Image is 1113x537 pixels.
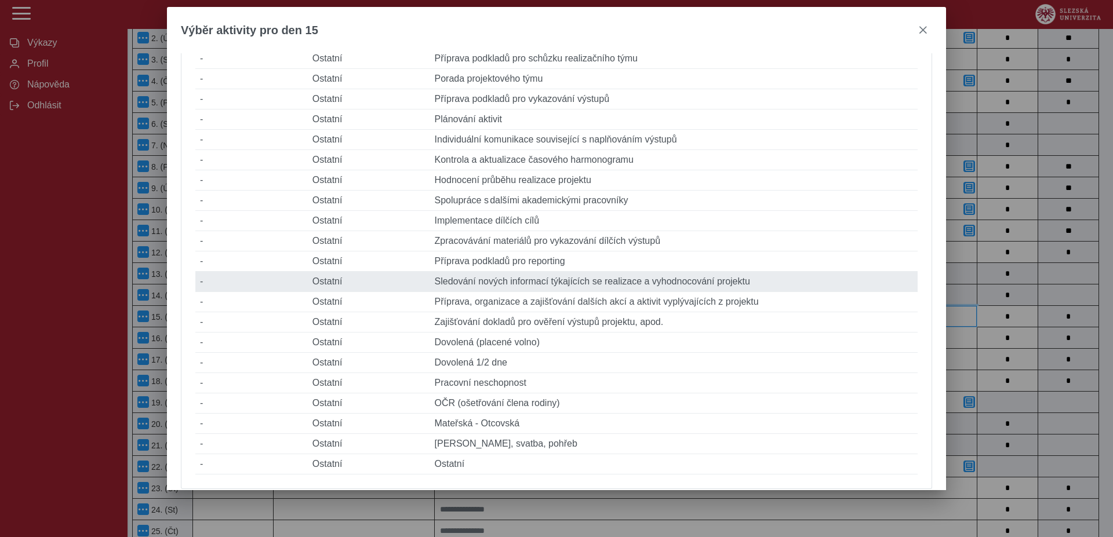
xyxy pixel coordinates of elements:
td: - [195,454,308,474]
td: - [195,312,308,333]
td: Ostatní [308,414,430,434]
td: [PERSON_NAME], svatba, pohřeb [430,434,918,454]
td: Ostatní [308,69,430,89]
td: Zajišťování dokladů pro ověření výstupů projektu, apod. [430,312,918,333]
td: Příprava podkladů pro vykazování výstupů [430,89,918,109]
td: OČR (ošetřování člena rodiny) [430,393,918,414]
td: Příprava podkladů pro schůzku realizačního týmu [430,49,918,69]
td: - [195,109,308,130]
td: - [195,150,308,170]
td: Ostatní [308,312,430,333]
td: Ostatní [430,454,918,474]
td: Zpracovávání materiálů pro vykazování dílčích výstupů [430,231,918,251]
td: Dovolená (placené volno) [430,333,918,353]
td: - [195,170,308,191]
td: Porada projektového týmu [430,69,918,89]
td: - [195,211,308,231]
td: Ostatní [308,272,430,292]
td: - [195,393,308,414]
td: - [195,69,308,89]
td: Kontrola a aktualizace časového harmonogramu [430,150,918,170]
td: Ostatní [308,170,430,191]
td: Ostatní [308,393,430,414]
td: Ostatní [308,454,430,474]
td: Příprava, organizace a zajišťování dalších akcí a aktivit vyplývajících z projektu [430,292,918,312]
td: - [195,373,308,393]
td: Plánování aktivit [430,109,918,130]
td: Ostatní [308,292,430,312]
td: - [195,434,308,454]
td: - [195,272,308,292]
td: - [195,414,308,434]
td: - [195,231,308,251]
td: Ostatní [308,191,430,211]
td: Ostatní [308,130,430,150]
td: Ostatní [308,373,430,393]
td: - [195,292,308,312]
td: Ostatní [308,49,430,69]
td: - [195,191,308,211]
td: Mateřská - Otcovská [430,414,918,434]
td: - [195,251,308,272]
td: Individuální komunikace související s naplňováním výstupů [430,130,918,150]
td: Ostatní [308,231,430,251]
td: Ostatní [308,434,430,454]
td: Ostatní [308,109,430,130]
td: Ostatní [308,333,430,353]
td: - [195,333,308,353]
td: - [195,49,308,69]
td: Ostatní [308,353,430,373]
td: Ostatní [308,211,430,231]
td: Spolupráce s dalšími akademickými pracovníky [430,191,918,211]
td: Příprava podkladů pro reporting [430,251,918,272]
td: - [195,89,308,109]
td: Sledování nových informací týkajících se realizace a vyhodnocování projektu [430,272,918,292]
td: Pracovní neschopnost [430,373,918,393]
td: Hodnocení průběhu realizace projektu [430,170,918,191]
td: Ostatní [308,89,430,109]
td: Ostatní [308,150,430,170]
td: - [195,353,308,373]
td: Implementace dílčích cílů [430,211,918,231]
span: Výběr aktivity pro den 15 [181,24,318,37]
td: - [195,130,308,150]
td: Ostatní [308,251,430,272]
td: Dovolená 1/2 dne [430,353,918,373]
button: close [914,21,932,39]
